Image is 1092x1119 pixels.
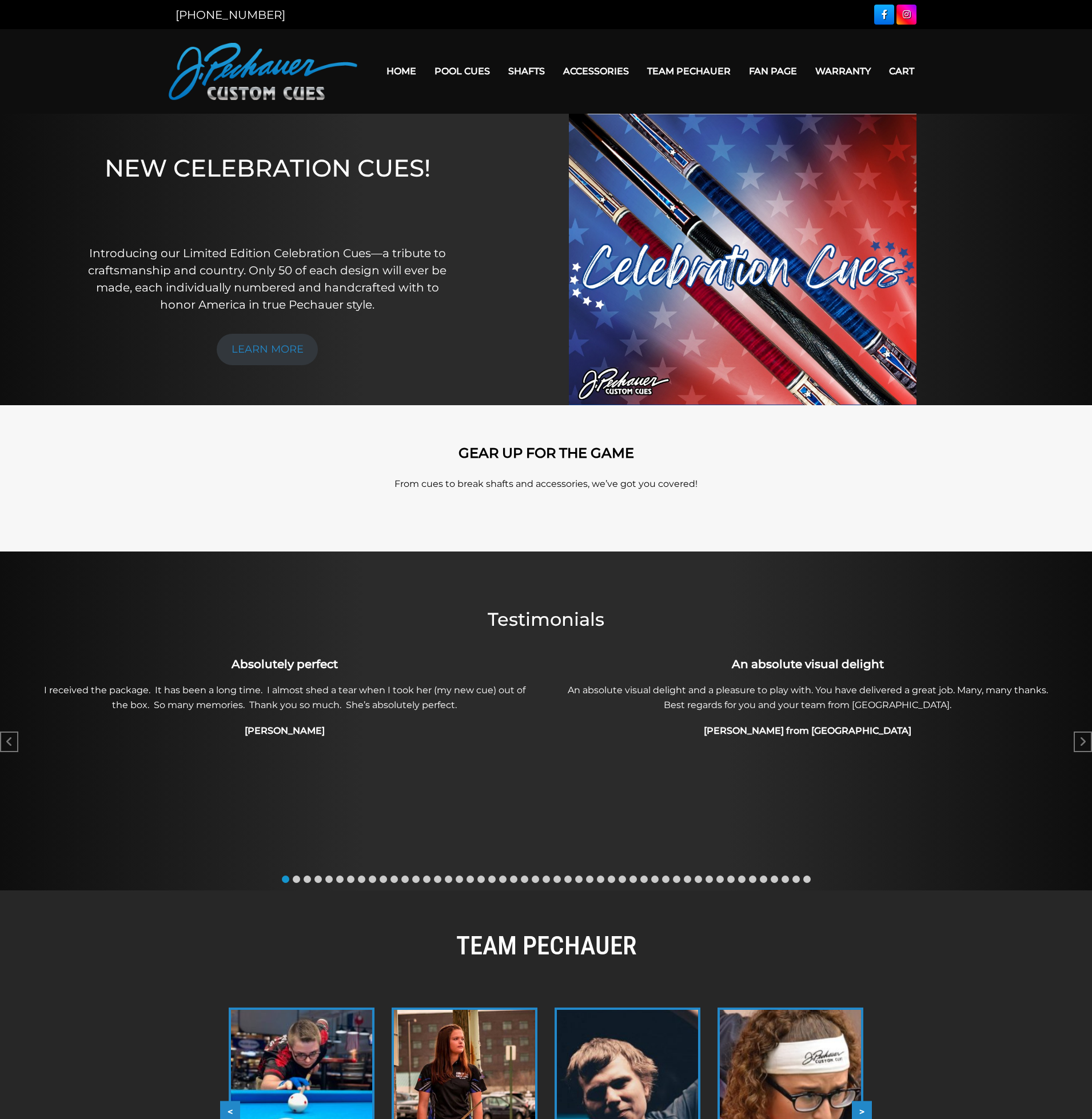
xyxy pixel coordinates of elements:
[87,154,447,229] h1: NEW CELEBRATION CUES!
[87,245,447,313] p: Introducing our Limited Edition Celebration Cues—a tribute to craftsmanship and country. Only 50 ...
[552,683,1063,713] p: An absolute visual delight and a pleasure to play with. You have delivered a great job. Many, man...
[29,683,540,713] p: I received the package. It has been a long time. I almost shed a tear when I took her (my new cue...
[29,655,540,743] div: 1 / 49
[425,57,499,86] a: Pool Cues
[377,57,425,86] a: Home
[29,656,540,673] h3: Absolutely perfect
[638,57,740,86] a: Team Pechauer
[220,477,872,491] p: From cues to break shafts and accessories, we’ve got you covered!
[552,724,1063,738] h4: [PERSON_NAME] from [GEOGRAPHIC_DATA]
[176,8,285,22] a: [PHONE_NUMBER]
[499,57,554,86] a: Shafts
[880,57,923,86] a: Cart
[459,445,634,461] strong: GEAR UP FOR THE GAME
[552,656,1063,673] h3: An absolute visual delight
[217,334,318,365] a: LEARN MORE
[554,57,638,86] a: Accessories
[169,43,357,100] img: Pechauer Custom Cues
[806,57,880,86] a: Warranty
[220,930,872,961] h2: TEAM PECHAUER
[552,655,1063,743] div: 2 / 49
[29,724,540,738] h4: [PERSON_NAME]
[740,57,806,86] a: Fan Page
